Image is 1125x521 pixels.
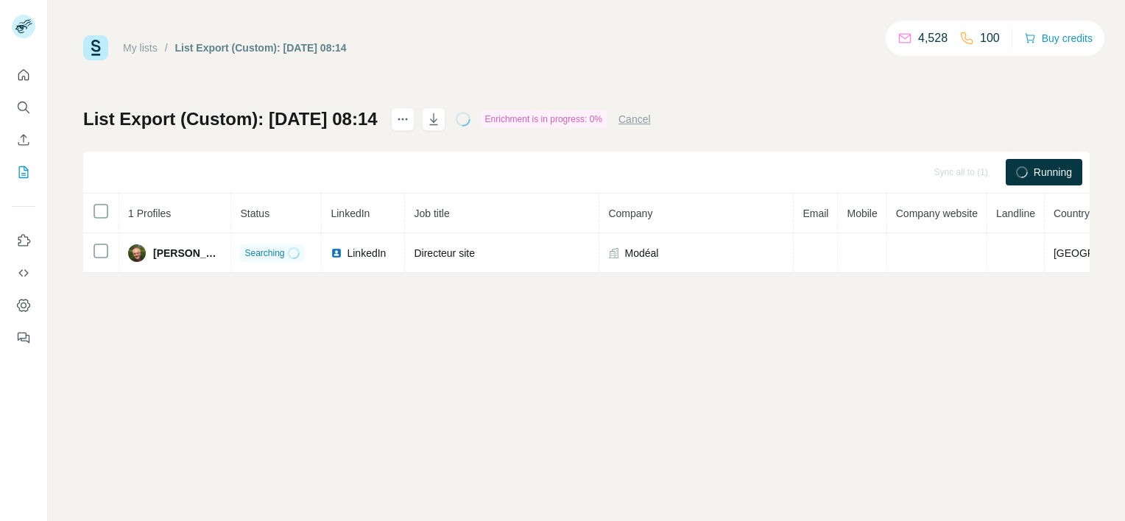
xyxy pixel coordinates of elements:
button: Use Surfe API [12,260,35,286]
span: Directeur site [414,247,474,259]
span: Company website [896,208,978,219]
img: Surfe Logo [83,35,108,60]
span: Status [240,208,269,219]
a: My lists [123,42,158,54]
button: Feedback [12,325,35,351]
img: Avatar [128,244,146,262]
span: Searching [244,247,284,260]
button: Dashboard [12,292,35,319]
button: actions [391,107,415,131]
span: Email [803,208,828,219]
span: LinkedIn [331,208,370,219]
button: Quick start [12,62,35,88]
span: LinkedIn [347,246,386,260]
span: Landline [996,208,1035,219]
button: Buy credits [1024,28,1093,49]
span: Country [1054,208,1090,219]
button: Use Surfe on LinkedIn [12,227,35,254]
button: My lists [12,159,35,185]
span: [PERSON_NAME] [153,246,222,260]
span: Company [608,208,652,219]
button: Search [12,94,35,121]
span: Job title [414,208,449,219]
li: / [165,40,168,55]
p: 4,528 [918,29,948,47]
img: LinkedIn logo [331,247,342,259]
span: Mobile [847,208,877,219]
span: Modéal [624,246,658,260]
button: Enrich CSV [12,127,35,153]
button: Cancel [618,112,651,127]
p: 100 [980,29,1000,47]
span: 1 Profiles [128,208,171,219]
div: Enrichment is in progress: 0% [481,110,607,128]
span: Running [1034,165,1072,180]
h1: List Export (Custom): [DATE] 08:14 [83,107,378,131]
div: List Export (Custom): [DATE] 08:14 [175,40,347,55]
